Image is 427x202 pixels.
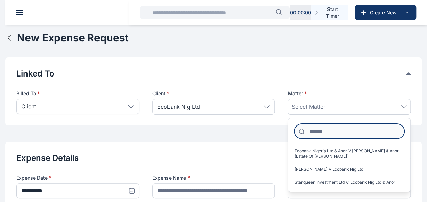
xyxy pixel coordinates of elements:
span: Start Timer [323,6,342,19]
label: Expense Name [152,174,275,181]
h1: New Expense Request [17,32,129,44]
p: 00 : 00 : 00 [290,9,311,16]
span: Create New [367,9,403,16]
span: Stanqueen Investment Ltd V. Ecobank Nig Ltd & Anor [294,180,395,185]
p: Client [21,102,36,111]
button: Start Timer [311,5,348,20]
span: Matter [288,90,306,97]
label: Billed To [16,90,139,97]
div: Linked To [16,68,411,79]
button: Linked To [16,68,406,79]
span: Select Matter [291,103,325,111]
span: Ecobank Nigeria Ltd & Anor V [PERSON_NAME] & Anor (Estate Of [PERSON_NAME]) [294,148,399,159]
label: Expense Date [16,174,139,181]
button: Expense Details [16,153,406,164]
button: Create New [355,5,416,20]
div: Expense Details [16,153,411,164]
p: Client [152,90,275,97]
span: Ecobank Nig Ltd [157,103,200,111]
span: [PERSON_NAME] V Ecobank Nig Ltd [294,167,363,172]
